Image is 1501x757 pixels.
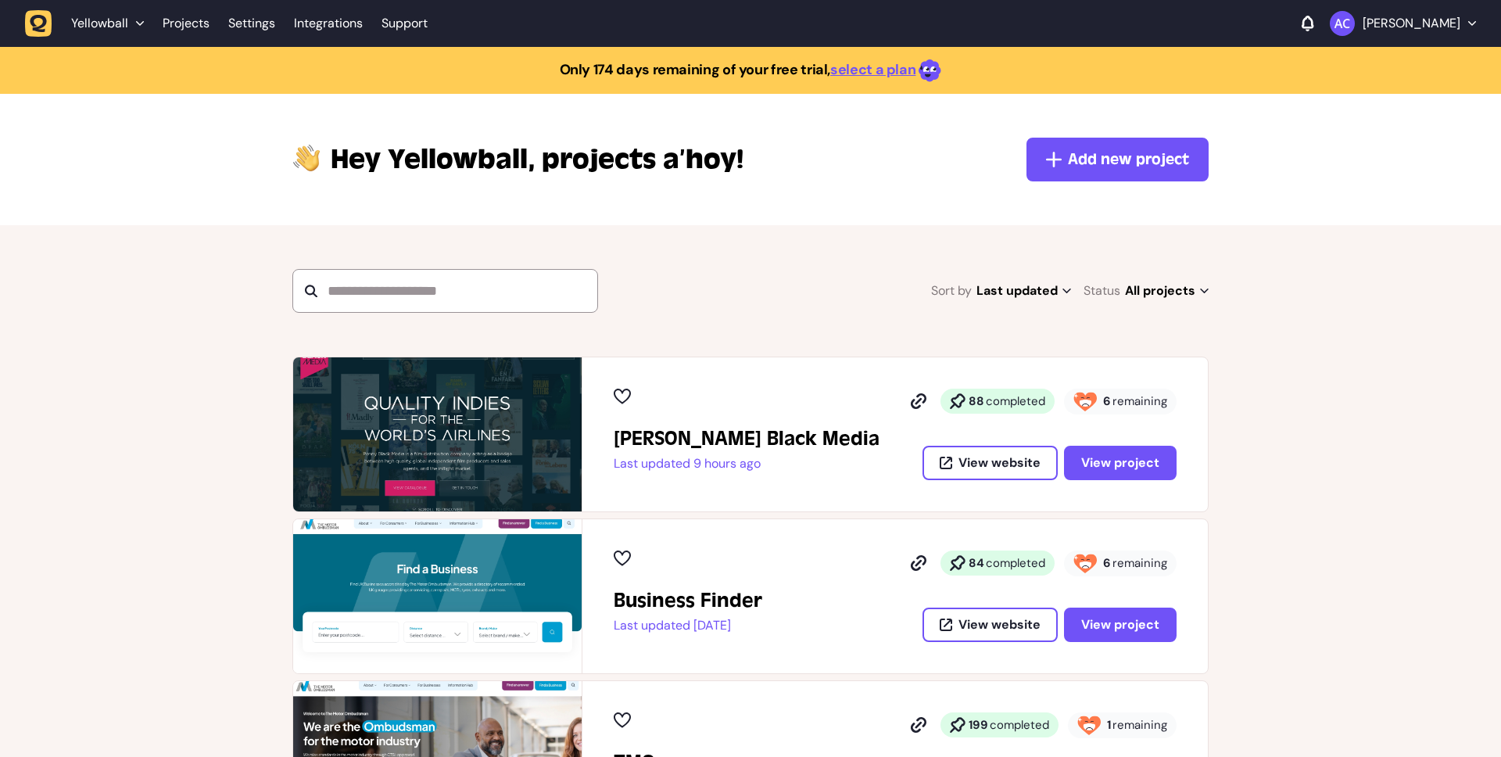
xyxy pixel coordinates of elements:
[614,426,879,451] h2: Penny Black Media
[294,9,363,38] a: Integrations
[293,357,582,511] img: Penny Black Media
[969,555,984,571] strong: 84
[986,555,1045,571] span: completed
[1363,16,1460,31] p: [PERSON_NAME]
[1064,446,1177,480] button: View project
[931,280,972,302] span: Sort by
[1026,138,1209,181] button: Add new project
[331,141,536,178] span: Yellowball
[228,9,275,38] a: Settings
[986,393,1045,409] span: completed
[1330,11,1355,36] img: Ameet Chohan
[1112,555,1167,571] span: remaining
[71,16,128,31] span: Yellowball
[1068,149,1189,170] span: Add new project
[614,588,762,613] h2: Business Finder
[614,456,879,472] p: Last updated 9 hours ago
[331,141,743,178] p: projects a’hoy!
[990,717,1049,733] span: completed
[163,9,210,38] a: Projects
[969,717,988,733] strong: 199
[382,16,428,31] a: Support
[1084,280,1120,302] span: Status
[922,446,1058,480] button: View website
[919,59,941,82] img: emoji
[830,60,915,79] a: select a plan
[292,141,321,173] img: hi-hand
[1103,393,1111,409] strong: 6
[922,608,1058,642] button: View website
[1125,280,1209,302] span: All projects
[1330,11,1476,36] button: [PERSON_NAME]
[1103,555,1111,571] strong: 6
[614,618,762,633] p: Last updated [DATE]
[1107,717,1111,733] strong: 1
[293,519,582,673] img: Business Finder
[969,393,984,409] strong: 88
[976,280,1071,302] span: Last updated
[1081,454,1159,471] span: View project
[1112,393,1167,409] span: remaining
[1112,717,1167,733] span: remaining
[1081,616,1159,633] span: View project
[1064,608,1177,642] button: View project
[560,60,831,79] strong: Only 174 days remaining of your free trial,
[25,9,153,38] button: Yellowball
[958,457,1041,469] span: View website
[958,619,1041,631] span: View website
